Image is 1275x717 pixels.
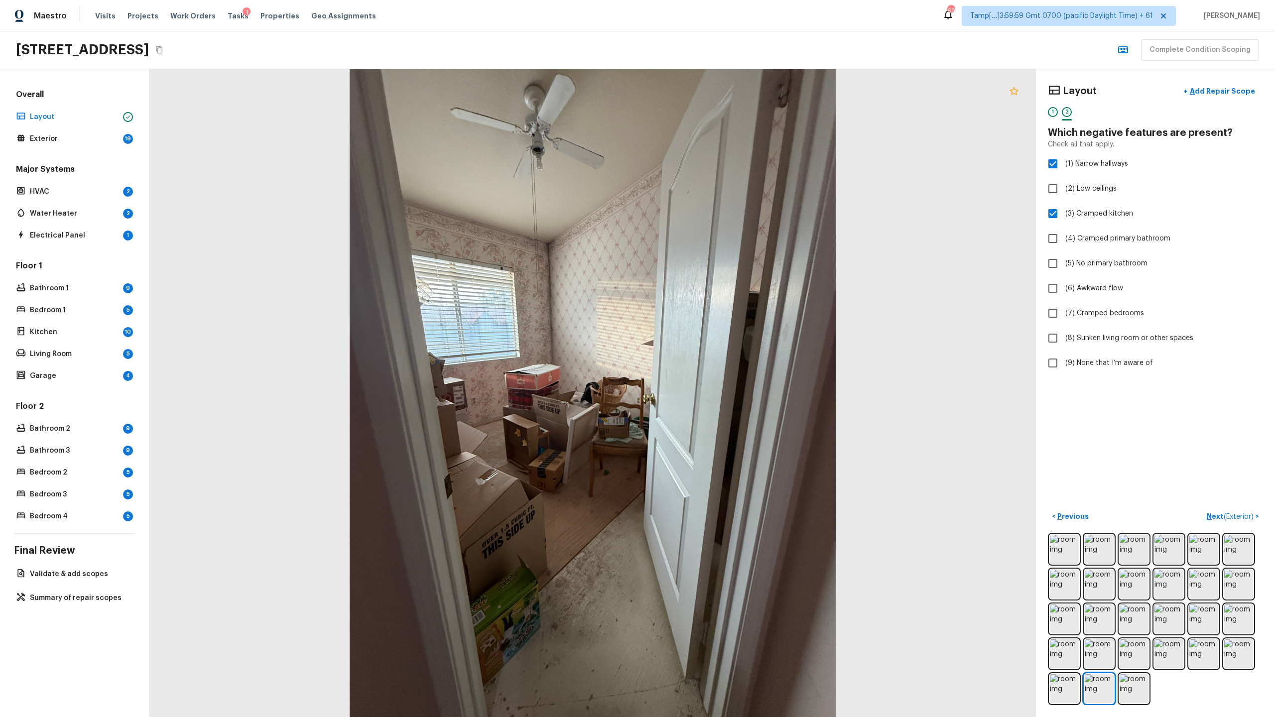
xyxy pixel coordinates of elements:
[123,489,133,499] div: 5
[95,11,116,21] span: Visits
[123,468,133,478] div: 5
[1048,508,1093,525] button: <Previous
[30,187,119,197] p: HVAC
[123,187,133,197] div: 2
[1063,85,1097,98] h4: Layout
[311,11,376,21] span: Geo Assignments
[14,401,135,414] h5: Floor 2
[1175,81,1263,102] button: +Add Repair Scope
[30,371,119,381] p: Garage
[1154,604,1183,633] img: room img
[1154,639,1183,668] img: room img
[1065,184,1117,194] span: (2) Low ceilings
[1065,209,1133,219] span: (3) Cramped kitchen
[1224,535,1253,564] img: room img
[123,305,133,315] div: 5
[1154,535,1183,564] img: room img
[1050,570,1079,598] img: room img
[123,424,133,434] div: 9
[1050,535,1079,564] img: room img
[30,134,119,144] p: Exterior
[14,544,135,557] h4: Final Review
[1120,674,1148,703] img: room img
[30,489,119,499] p: Bedroom 3
[30,593,129,603] p: Summary of repair scopes
[123,349,133,359] div: 5
[123,511,133,521] div: 5
[30,327,119,337] p: Kitchen
[1120,604,1148,633] img: room img
[1065,159,1128,169] span: (1) Narrow hallways
[123,327,133,337] div: 10
[30,569,129,579] p: Validate & add scopes
[260,11,299,21] span: Properties
[1085,674,1114,703] img: room img
[1224,513,1254,520] span: ( Exterior )
[1050,604,1079,633] img: room img
[123,209,133,219] div: 2
[1120,535,1148,564] img: room img
[14,164,135,177] h5: Major Systems
[1085,570,1114,598] img: room img
[1085,639,1114,668] img: room img
[1207,511,1256,522] p: Next
[123,231,133,240] div: 1
[1065,358,1153,368] span: (9) None that I’m aware of
[30,305,119,315] p: Bedroom 1
[1085,535,1114,564] img: room img
[1050,639,1079,668] img: room img
[1055,511,1089,521] p: Previous
[1062,107,1072,117] div: 2
[1189,604,1218,633] img: room img
[30,468,119,478] p: Bedroom 2
[1065,258,1147,268] span: (5) No primary bathroom
[14,260,135,273] h5: Floor 1
[1224,570,1253,598] img: room img
[153,43,166,56] button: Copy Address
[1189,570,1218,598] img: room img
[123,371,133,381] div: 4
[1065,308,1144,318] span: (7) Cramped bedrooms
[30,349,119,359] p: Living Room
[30,209,119,219] p: Water Heater
[1065,333,1193,343] span: (8) Sunken living room or other spaces
[1085,604,1114,633] img: room img
[123,283,133,293] div: 9
[243,7,251,17] div: 1
[1065,283,1123,293] span: (6) Awkward flow
[30,283,119,293] p: Bathroom 1
[1189,639,1218,668] img: room img
[30,231,119,240] p: Electrical Panel
[30,446,119,456] p: Bathroom 3
[1154,570,1183,598] img: room img
[947,6,954,16] div: 694
[1188,86,1255,96] p: Add Repair Scope
[1224,604,1253,633] img: room img
[1048,139,1114,149] p: Check all that apply.
[30,112,119,122] p: Layout
[34,11,67,21] span: Maestro
[1200,11,1260,21] span: [PERSON_NAME]
[14,89,135,102] h5: Overall
[16,41,149,59] h2: [STREET_ADDRESS]
[127,11,158,21] span: Projects
[970,11,1153,21] span: Tamp[…]3:59:59 Gmt 0700 (pacific Daylight Time) + 61
[1120,639,1148,668] img: room img
[123,134,133,144] div: 19
[170,11,216,21] span: Work Orders
[123,446,133,456] div: 9
[1120,570,1148,598] img: room img
[1048,107,1058,117] div: 1
[1203,508,1263,525] button: Next(Exterior)>
[1065,234,1170,243] span: (4) Cramped primary bathroom
[1048,126,1263,139] h4: Which negative features are present?
[30,424,119,434] p: Bathroom 2
[1050,674,1079,703] img: room img
[30,511,119,521] p: Bedroom 4
[228,12,249,19] span: Tasks
[1189,535,1218,564] img: room img
[1224,639,1253,668] img: room img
